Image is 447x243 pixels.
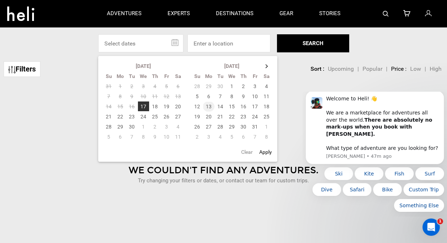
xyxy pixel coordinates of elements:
[10,91,39,104] button: Quick reply: Dive
[391,65,407,73] li: Price :
[187,34,270,52] input: Enter a location
[386,65,387,73] li: |
[422,218,440,236] iframe: Intercom live chat
[203,61,261,71] th: [DATE]
[363,65,382,72] span: Popular
[40,91,69,104] button: Quick reply: Safari
[303,92,447,216] iframe: Intercom notifications message
[257,146,274,159] button: Apply
[437,218,443,224] span: 1
[216,10,253,17] p: destinations
[107,10,142,17] p: adventures
[23,25,130,45] b: There are absolutely no mark-ups when you book with [PERSON_NAME].
[5,164,442,177] div: We Couldn't Find Any Adventures.
[5,177,442,185] p: Try changing your filters or dates, or contact our team for custom trips.
[98,34,183,52] input: Select dates
[23,4,136,60] div: Message content
[357,65,359,73] li: |
[311,65,324,73] li: Sort :
[8,66,16,73] img: btn-icon.svg
[8,5,20,17] img: Profile image for Carl
[239,146,255,159] button: Clear
[4,61,40,77] a: Filters
[70,91,99,104] button: Quick reply: Bike
[430,65,442,72] span: High
[277,34,349,52] button: SEARCH
[22,75,51,88] button: Quick reply: Ski
[101,91,142,104] button: Quick reply: Custom Trip
[52,75,81,88] button: Quick reply: Kite
[383,11,389,17] img: search-bar-icon.svg
[168,10,190,17] p: experts
[91,107,142,120] button: Quick reply: Something Else
[425,65,426,73] li: |
[410,65,421,72] span: Low
[3,75,142,120] div: Quick reply options
[114,61,172,71] th: [DATE]
[23,4,136,60] div: Welcome to Heli! 👋 We are a marketplace for adventures all over the world. What type of adventure...
[23,61,136,68] p: Message from Carl, sent 47m ago
[328,65,354,72] span: Upcoming
[113,75,142,88] button: Quick reply: Surf
[82,75,111,88] button: Quick reply: Fish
